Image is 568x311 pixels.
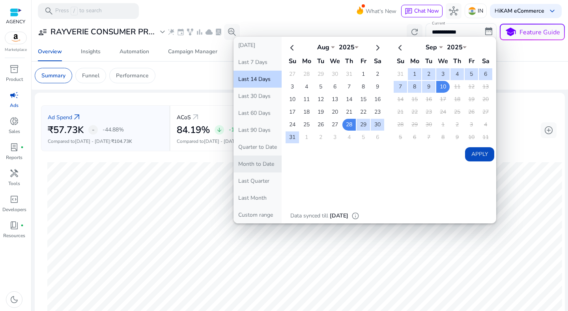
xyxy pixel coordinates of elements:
h3: RAYVERIE CONSUMER PR... [50,27,155,37]
p: Hi [495,8,544,14]
p: Ads [10,102,19,109]
span: add_circle [544,126,553,135]
button: schoolFeature Guide [500,24,565,40]
span: What's New [366,4,396,18]
p: Tools [8,180,20,187]
span: [DATE] - [DATE] [204,138,239,144]
span: chat [405,7,413,15]
span: fiber_manual_record [21,224,24,227]
p: -44.88% [103,127,124,133]
p: Resources [3,232,25,239]
span: lab_profile [9,142,19,152]
p: Developers [2,206,26,213]
p: Compared to : [177,138,292,145]
div: 2025 [335,43,359,52]
span: lab_profile [215,28,222,36]
span: keyboard_arrow_down [547,6,557,16]
span: / [71,7,78,15]
p: Performance [116,71,149,80]
button: Last 30 Days [234,88,282,105]
b: KAM eCommerce [500,7,544,15]
a: arrow_outward [191,112,200,122]
div: Overview [38,49,62,54]
span: [DATE] - [DATE] [75,138,110,144]
p: Compared to : [48,138,163,145]
span: family_history [186,28,194,36]
span: cloud [205,28,213,36]
div: Sep [419,43,443,52]
h2: 84.19% [177,124,210,136]
button: [DATE] [234,37,282,54]
button: refresh [407,24,422,40]
div: Insights [81,49,101,54]
button: Apply [465,147,494,161]
p: -14.25% [229,127,250,133]
p: Feature Guide [519,28,560,37]
button: Last Quarter [234,172,282,189]
p: IN [478,4,483,18]
p: Reports [6,154,22,161]
span: arrow_downward [216,127,222,133]
button: hub [446,3,461,19]
span: search [44,6,54,16]
div: 2025 [443,43,467,52]
button: Quarter to Date [234,139,282,155]
span: info [351,212,359,220]
span: user_attributes [38,27,47,37]
p: [DATE] [330,212,348,220]
button: search_insights [224,24,240,40]
img: amazon.svg [5,32,26,44]
button: Last 14 Days [234,71,282,88]
span: refresh [410,27,419,37]
span: bar_chart [196,28,204,36]
span: book_4 [9,221,19,230]
button: Custom range [234,206,282,223]
button: chatChat Now [401,5,443,17]
span: search_insights [227,27,237,37]
span: - [92,125,95,135]
p: AGENCY [6,18,25,25]
p: ACoS [177,113,191,122]
button: Last 60 Days [234,105,282,122]
span: wand_stars [167,28,175,36]
div: Aug [311,43,335,52]
span: campaign [9,90,19,100]
span: inventory_2 [9,64,19,74]
span: handyman [9,169,19,178]
span: Chat Now [414,7,439,15]
button: Last Month [234,189,282,206]
button: Last 7 Days [234,54,282,71]
p: Product [6,76,23,83]
span: code_blocks [9,195,19,204]
span: fiber_manual_record [21,146,24,149]
div: Campaign Manager [168,49,217,54]
p: Data synced till [290,212,328,220]
button: Month to Date [234,155,282,172]
span: expand_more [158,27,167,37]
p: Ad Spend [48,113,72,122]
h2: ₹57.73K [48,124,84,136]
p: Marketplace [5,47,27,53]
a: arrow_outward [72,112,82,122]
div: Automation [120,49,149,54]
span: event [177,28,185,36]
p: Press to search [55,7,102,15]
p: Summary [41,71,65,80]
span: ₹104.73K [111,138,132,144]
span: donut_small [9,116,19,126]
span: dark_mode [9,295,19,304]
span: school [505,26,516,38]
button: add_circle [541,122,557,138]
p: Funnel [82,71,99,80]
button: Last 90 Days [234,122,282,139]
img: in.svg [468,7,476,15]
span: hub [449,6,458,16]
p: Sales [9,128,20,135]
